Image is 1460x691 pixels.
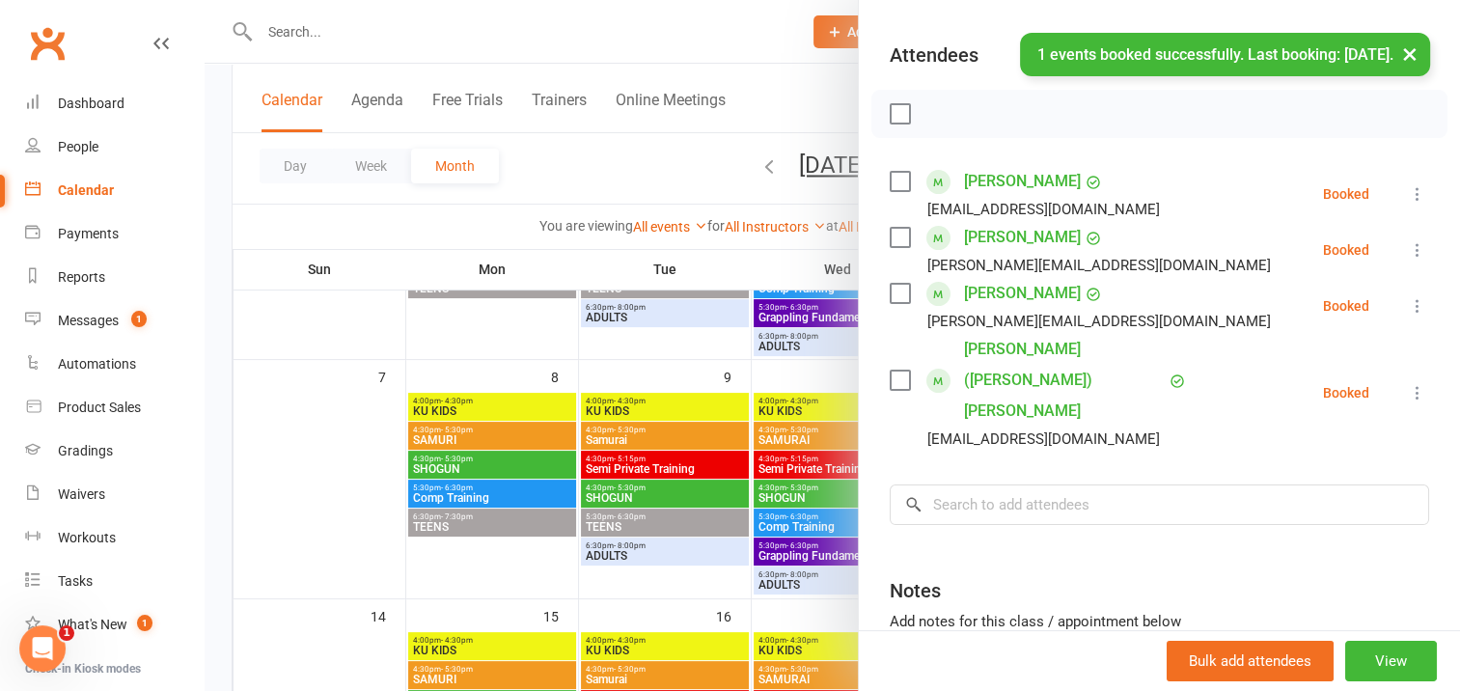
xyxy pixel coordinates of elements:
[964,278,1081,309] a: [PERSON_NAME]
[927,309,1271,334] div: [PERSON_NAME][EMAIL_ADDRESS][DOMAIN_NAME]
[58,400,141,415] div: Product Sales
[25,560,204,603] a: Tasks
[25,169,204,212] a: Calendar
[890,610,1429,633] div: Add notes for this class / appointment below
[964,334,1165,427] a: [PERSON_NAME] ([PERSON_NAME]) [PERSON_NAME]
[58,226,119,241] div: Payments
[58,486,105,502] div: Waivers
[58,530,116,545] div: Workouts
[23,19,71,68] a: Clubworx
[1167,641,1334,681] button: Bulk add attendees
[25,299,204,343] a: Messages 1
[25,429,204,473] a: Gradings
[137,615,152,631] span: 1
[1323,299,1369,313] div: Booked
[58,573,93,589] div: Tasks
[59,625,74,641] span: 1
[1345,641,1437,681] button: View
[25,125,204,169] a: People
[964,222,1081,253] a: [PERSON_NAME]
[927,427,1160,452] div: [EMAIL_ADDRESS][DOMAIN_NAME]
[58,96,124,111] div: Dashboard
[58,139,98,154] div: People
[1323,386,1369,400] div: Booked
[890,577,941,604] div: Notes
[890,484,1429,525] input: Search to add attendees
[58,617,127,632] div: What's New
[58,443,113,458] div: Gradings
[131,311,147,327] span: 1
[58,356,136,372] div: Automations
[58,313,119,328] div: Messages
[1323,187,1369,201] div: Booked
[25,256,204,299] a: Reports
[25,603,204,647] a: What's New1
[19,625,66,672] iframe: Intercom live chat
[58,182,114,198] div: Calendar
[927,253,1271,278] div: [PERSON_NAME][EMAIL_ADDRESS][DOMAIN_NAME]
[927,197,1160,222] div: [EMAIL_ADDRESS][DOMAIN_NAME]
[58,269,105,285] div: Reports
[1392,33,1427,74] button: ×
[25,343,204,386] a: Automations
[1020,33,1430,76] div: 1 events booked successfully. Last booking: [DATE].
[25,212,204,256] a: Payments
[25,516,204,560] a: Workouts
[964,166,1081,197] a: [PERSON_NAME]
[1323,243,1369,257] div: Booked
[25,82,204,125] a: Dashboard
[25,473,204,516] a: Waivers
[25,386,204,429] a: Product Sales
